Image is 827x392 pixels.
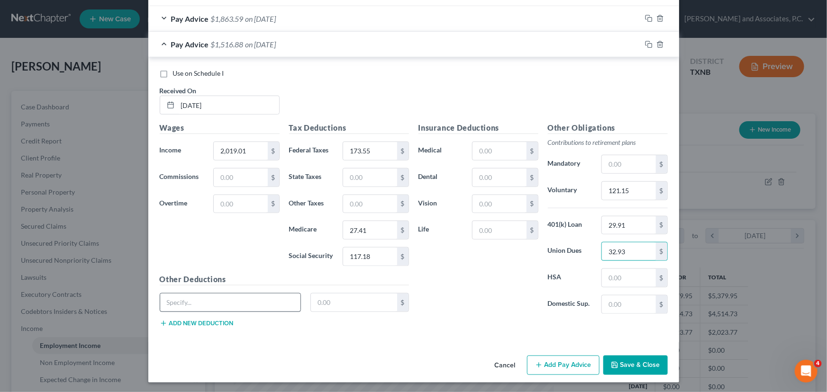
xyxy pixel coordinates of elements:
div: $ [656,242,667,260]
span: on [DATE] [245,40,276,49]
label: Medical [414,142,468,160]
label: Commissions [155,168,209,187]
span: 4 [814,360,822,367]
input: 0.00 [343,195,397,213]
button: Add new deduction [160,320,234,327]
input: 0.00 [343,248,397,266]
div: $ [527,195,538,213]
span: $1,863.59 [211,14,244,23]
div: $ [268,169,279,187]
input: 0.00 [602,295,655,313]
input: 0.00 [602,155,655,173]
div: $ [656,295,667,313]
div: $ [397,142,409,160]
div: $ [527,169,538,187]
input: 0.00 [602,242,655,260]
label: 401(k) Loan [543,216,597,235]
label: Dental [414,168,468,187]
span: $1,516.88 [211,40,244,49]
div: $ [527,221,538,239]
input: 0.00 [602,216,655,234]
div: $ [527,142,538,160]
div: $ [397,195,409,213]
input: 0.00 [473,195,526,213]
div: $ [397,169,409,187]
span: Received On [160,87,197,95]
label: Federal Taxes [284,142,338,160]
label: Voluntary [543,181,597,200]
input: 0.00 [473,221,526,239]
div: $ [268,142,279,160]
span: Use on Schedule I [173,69,224,77]
div: $ [656,182,667,200]
span: Pay Advice [171,40,209,49]
label: Vision [414,195,468,214]
div: $ [397,248,409,266]
input: 0.00 [343,142,397,160]
h5: Other Deductions [160,274,409,285]
div: $ [268,195,279,213]
input: Specify... [160,294,301,312]
input: 0.00 [473,142,526,160]
label: Social Security [284,247,338,266]
span: Pay Advice [171,14,209,23]
input: 0.00 [343,169,397,187]
label: Domestic Sup. [543,295,597,314]
div: $ [656,155,667,173]
input: 0.00 [214,169,267,187]
button: Cancel [487,356,523,375]
input: 0.00 [602,182,655,200]
button: Save & Close [603,356,668,375]
input: 0.00 [602,269,655,287]
h5: Tax Deductions [289,122,409,134]
input: 0.00 [311,294,397,312]
label: Other Taxes [284,195,338,214]
label: Life [414,221,468,240]
div: $ [397,221,409,239]
h5: Other Obligations [548,122,668,134]
label: HSA [543,268,597,287]
label: Mandatory [543,155,597,174]
span: Income [160,146,182,154]
button: Add Pay Advice [527,356,600,375]
label: Medicare [284,221,338,240]
input: MM/DD/YYYY [178,96,279,114]
h5: Wages [160,122,280,134]
p: Contributions to retirement plans [548,138,668,147]
input: 0.00 [473,169,526,187]
span: on [DATE] [245,14,276,23]
div: $ [656,269,667,287]
label: Overtime [155,195,209,214]
iframe: Intercom live chat [795,360,818,383]
input: 0.00 [214,142,267,160]
div: $ [397,294,409,312]
h5: Insurance Deductions [418,122,538,134]
input: 0.00 [343,221,397,239]
label: State Taxes [284,168,338,187]
div: $ [656,216,667,234]
label: Union Dues [543,242,597,261]
input: 0.00 [214,195,267,213]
